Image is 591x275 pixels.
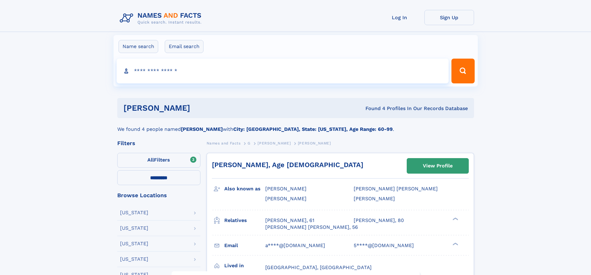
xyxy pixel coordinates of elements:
label: Name search [119,40,158,53]
span: [GEOGRAPHIC_DATA], [GEOGRAPHIC_DATA] [265,264,372,270]
h1: [PERSON_NAME] [123,104,278,112]
a: [PERSON_NAME], 61 [265,217,314,224]
a: [PERSON_NAME], 80 [354,217,404,224]
div: Found 4 Profiles In Our Records Database [278,105,468,112]
a: G [248,139,251,147]
label: Email search [165,40,204,53]
div: [US_STATE] [120,257,148,262]
a: Names and Facts [207,139,241,147]
div: [US_STATE] [120,210,148,215]
a: Sign Up [424,10,474,25]
span: [PERSON_NAME] [354,196,395,202]
a: Log In [375,10,424,25]
input: search input [117,59,449,83]
a: View Profile [407,158,468,173]
div: [US_STATE] [120,226,148,231]
span: [PERSON_NAME] [PERSON_NAME] [354,186,438,192]
div: View Profile [423,159,453,173]
h3: Email [224,240,265,251]
span: [PERSON_NAME] [265,196,307,202]
span: [PERSON_NAME] [298,141,331,145]
span: All [147,157,154,163]
span: G [248,141,251,145]
h3: Also known as [224,184,265,194]
div: [US_STATE] [120,241,148,246]
span: [PERSON_NAME] [265,186,307,192]
a: [PERSON_NAME] [PERSON_NAME], 56 [265,224,358,231]
a: [PERSON_NAME], Age [DEMOGRAPHIC_DATA] [212,161,363,169]
b: [PERSON_NAME] [181,126,223,132]
a: [PERSON_NAME] [257,139,291,147]
div: ❯ [451,242,459,246]
span: [PERSON_NAME] [257,141,291,145]
div: We found 4 people named with . [117,118,474,133]
h3: Relatives [224,215,265,226]
button: Search Button [451,59,474,83]
h3: Lived in [224,260,265,271]
div: ❯ [451,217,459,221]
b: City: [GEOGRAPHIC_DATA], State: [US_STATE], Age Range: 60-99 [233,126,393,132]
img: Logo Names and Facts [117,10,207,27]
div: Browse Locations [117,193,200,198]
div: Filters [117,140,200,146]
label: Filters [117,153,200,168]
